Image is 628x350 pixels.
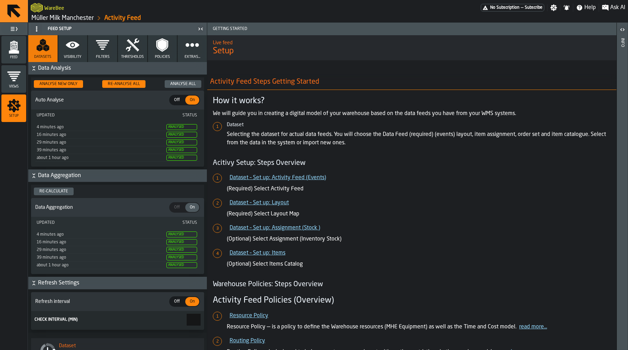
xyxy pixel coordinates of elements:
[171,204,182,211] span: Off
[230,250,285,256] a: Dataset – Set up: Items
[59,342,199,349] h2: Sub Title
[28,169,207,182] button: button-
[185,202,200,213] label: button-switch-multi-On
[30,23,196,35] div: Feed Setup
[37,155,165,160] div: Updated: 9/25/2025, 10:58:25 AM Created: 9/25/2025, 10:58:25 AM
[121,55,144,59] span: Thresholds
[185,55,200,59] span: Extras...
[166,124,197,130] span: Analysed
[521,5,523,10] span: —
[34,314,201,326] label: react-aria3084964323-:r31:
[166,231,197,237] span: Analysed
[185,96,199,105] div: thumb
[227,185,611,193] p: (Required) Select Activity Feed
[31,14,328,22] nav: Breadcrumb
[166,254,197,260] span: Analysed
[37,232,165,237] div: Updated: 9/25/2025, 11:42:54 AM Created: 9/25/2025, 11:42:54 AM
[31,1,43,14] a: logo-header
[166,239,197,245] span: Analysed
[213,158,611,168] h4: Acitivy Setup: Steps Overview
[213,280,611,289] h4: Warehouse Policies: Steps Overview
[37,248,165,252] div: Updated: 9/25/2025, 11:18:07 AM Created: 9/25/2025, 11:18:07 AM
[519,324,547,330] a: read more...
[166,139,197,145] span: Analysed
[171,97,182,103] span: Off
[37,255,165,260] div: Updated: 9/25/2025, 11:08:25 AM Created: 9/25/2025, 11:08:25 AM
[213,46,611,57] span: Setup
[230,200,289,206] a: Dataset – Set up: Layout
[573,3,599,12] label: button-toggle-Help
[481,4,544,12] a: link-to-/wh/i/b09612b5-e9f1-4a3a-b0a4-784729d61419/pricing/
[185,296,200,307] label: button-switch-multi-On
[210,26,616,31] span: Getting Started
[185,203,199,212] div: thumb
[196,25,205,33] label: button-toggle-Close me
[185,297,199,306] div: thumb
[37,125,165,130] div: Updated: 9/25/2025, 11:42:53 AM Created: 9/25/2025, 11:42:53 AM
[525,5,543,10] span: Subscribe
[620,37,625,348] div: Info
[166,132,197,138] span: Analysed
[230,313,268,319] a: Resource Policy
[166,247,197,253] span: Analysed
[171,298,182,305] span: Off
[35,318,78,322] span: Check interval (min)
[610,3,625,12] span: Ask AI
[230,175,326,181] a: Dataset – Set up: Activity Feed (Events)
[1,55,26,59] span: Feed
[560,4,573,11] label: button-toggle-Notifications
[1,65,26,93] li: menu Views
[547,4,560,11] label: button-toggle-Settings
[227,323,611,331] p: Resource Policy — is a policy to define the Warehouse resources (MHE Equipment) as well as the Ti...
[167,82,199,86] div: Analyse All
[227,130,611,147] p: Selecting the dataset for actual data feeds. You will choose the Data Feed (required) (events) la...
[37,189,71,194] div: Re-calculate
[230,338,265,344] a: Routing Policy
[38,279,205,287] span: Refresh Settings
[170,297,184,306] div: thumb
[37,82,80,86] div: Analyse New Only
[584,3,596,12] span: Help
[166,155,197,161] span: Analysed
[28,62,207,75] button: button-
[165,80,201,88] button: button-Analyse All
[187,97,198,103] span: On
[207,35,616,60] div: title-Setup
[170,203,184,212] div: thumb
[187,314,201,326] input: react-aria3084964323-:r31: react-aria3084964323-:r31:
[481,4,544,12] div: Menu Subscription
[599,3,628,12] label: button-toggle-Ask AI
[37,263,165,268] div: Updated: 9/25/2025, 10:58:25 AM Created: 9/25/2025, 10:58:25 AM
[169,95,185,105] label: button-switch-multi-Off
[117,113,197,118] div: Status
[1,24,26,34] label: button-toggle-Toggle Full Menu
[34,55,51,59] span: Datasets
[155,55,170,59] span: Policies
[105,82,143,86] div: Re-Analyse All
[185,95,200,105] label: button-switch-multi-On
[227,122,611,128] h6: Dataset
[34,299,169,304] span: Refresh interval
[37,132,165,137] div: Updated: 9/25/2025, 11:30:49 AM Created: 9/25/2025, 11:30:49 AM
[166,147,197,153] span: Analysed
[37,113,117,118] div: Updated
[117,220,197,225] div: Status
[213,109,611,118] p: We will guide you in creating a digital model of your warehouse based on the data feeds you have ...
[1,114,26,118] span: Setup
[227,235,611,243] p: (Optional) Select Assignment (Inventory Stock)
[617,23,628,350] header: Info
[1,94,26,122] li: menu Setup
[227,260,611,268] p: (Optional) Select Items Catalog
[166,262,197,268] span: Analysed
[1,85,26,89] span: Views
[490,5,519,10] span: No Subscription
[187,204,198,211] span: On
[169,202,185,213] label: button-switch-multi-Off
[187,298,198,305] span: On
[37,220,117,225] div: Updated
[1,36,26,64] li: menu Feed
[204,74,625,90] h2: Activity Feed Steps Getting Started
[618,24,627,37] label: button-toggle-Open
[37,148,165,153] div: Updated: 9/25/2025, 11:08:25 AM Created: 9/25/2025, 11:08:25 AM
[170,96,184,105] div: thumb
